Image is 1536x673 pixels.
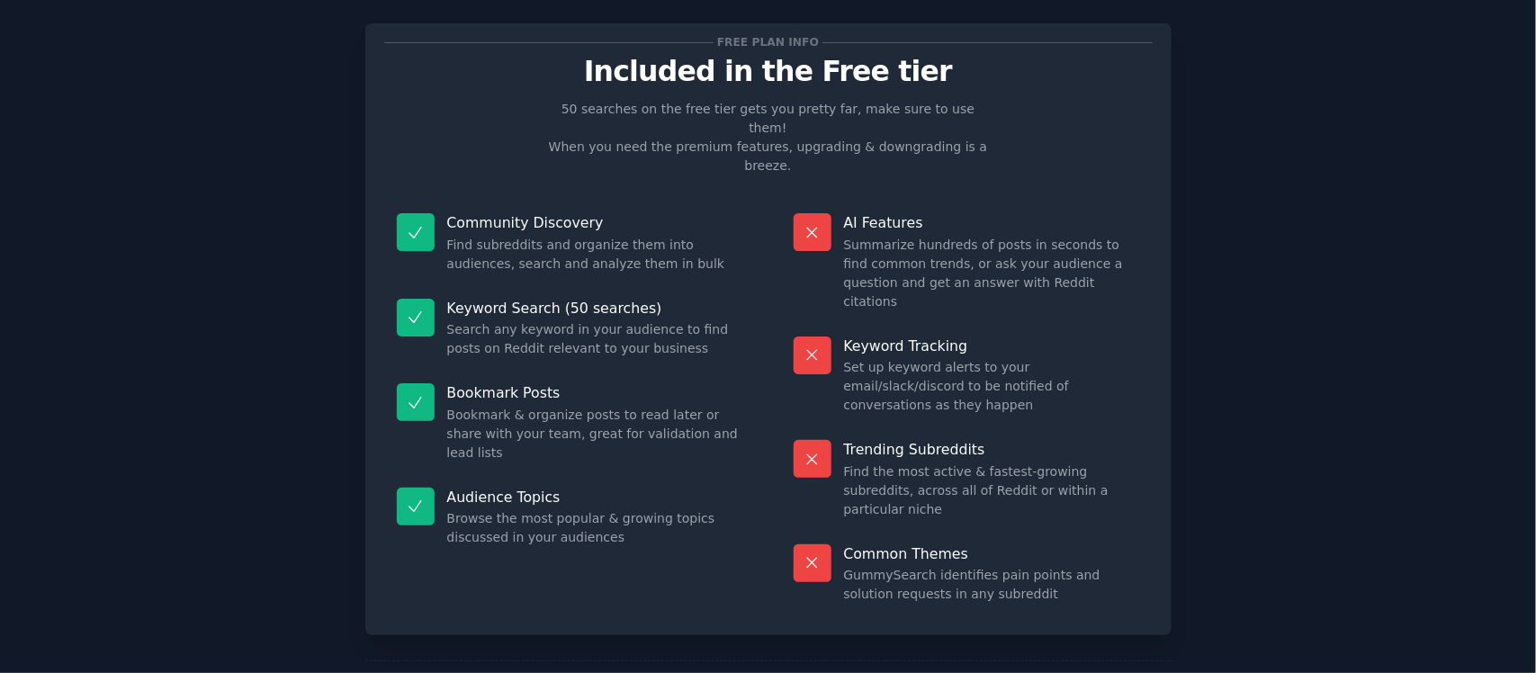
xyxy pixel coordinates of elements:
[447,406,743,462] dd: Bookmark & organize posts to read later or share with your team, great for validation and lead lists
[384,56,1153,87] p: Included in the Free tier
[447,320,743,358] dd: Search any keyword in your audience to find posts on Reddit relevant to your business
[542,100,995,175] p: 50 searches on the free tier gets you pretty far, make sure to use them! When you need the premiu...
[447,509,743,547] dd: Browse the most popular & growing topics discussed in your audiences
[844,462,1140,519] dd: Find the most active & fastest-growing subreddits, across all of Reddit or within a particular niche
[844,440,1140,459] p: Trending Subreddits
[447,488,743,507] p: Audience Topics
[447,213,743,232] p: Community Discovery
[714,33,822,52] span: Free plan info
[447,236,743,274] dd: Find subreddits and organize them into audiences, search and analyze them in bulk
[844,358,1140,415] dd: Set up keyword alerts to your email/slack/discord to be notified of conversations as they happen
[447,299,743,318] p: Keyword Search (50 searches)
[844,236,1140,311] dd: Summarize hundreds of posts in seconds to find common trends, or ask your audience a question and...
[447,383,743,402] p: Bookmark Posts
[844,566,1140,604] dd: GummySearch identifies pain points and solution requests in any subreddit
[844,336,1140,355] p: Keyword Tracking
[844,213,1140,232] p: AI Features
[844,544,1140,563] p: Common Themes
